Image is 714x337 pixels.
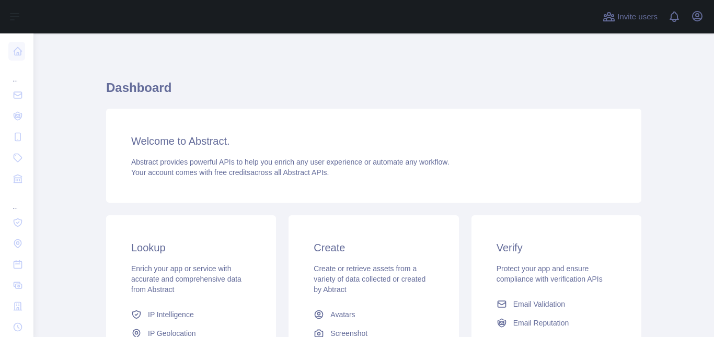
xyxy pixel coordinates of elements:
a: Email Validation [492,295,620,313]
h3: Verify [497,240,616,255]
h3: Lookup [131,240,251,255]
a: Email Reputation [492,313,620,332]
a: Avatars [309,305,437,324]
span: free credits [214,168,250,177]
span: Create or retrieve assets from a variety of data collected or created by Abtract [314,264,425,294]
span: Your account comes with across all Abstract APIs. [131,168,329,177]
span: Email Validation [513,299,565,309]
span: Abstract provides powerful APIs to help you enrich any user experience or automate any workflow. [131,158,450,166]
button: Invite users [601,8,660,25]
span: Invite users [617,11,658,23]
h3: Create [314,240,433,255]
div: ... [8,190,25,211]
span: Enrich your app or service with accurate and comprehensive data from Abstract [131,264,241,294]
span: Email Reputation [513,318,569,328]
span: Protect your app and ensure compliance with verification APIs [497,264,603,283]
span: Avatars [330,309,355,320]
h1: Dashboard [106,79,641,104]
span: IP Intelligence [148,309,194,320]
a: IP Intelligence [127,305,255,324]
h3: Welcome to Abstract. [131,134,616,148]
div: ... [8,63,25,84]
